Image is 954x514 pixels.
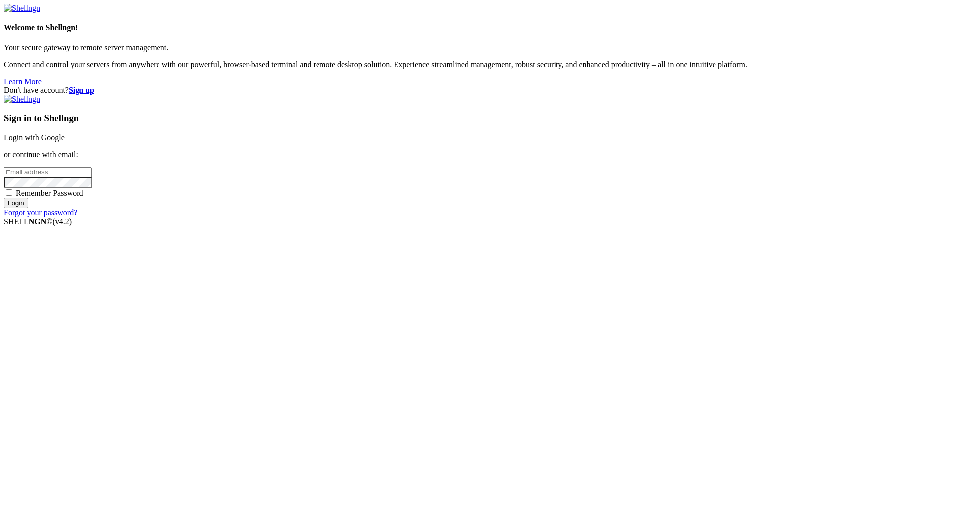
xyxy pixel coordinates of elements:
p: Connect and control your servers from anywhere with our powerful, browser-based terminal and remo... [4,60,950,69]
input: Remember Password [6,189,12,196]
h4: Welcome to Shellngn! [4,23,950,32]
span: 4.2.0 [53,217,72,226]
img: Shellngn [4,95,40,104]
p: or continue with email: [4,150,950,159]
a: Forgot your password? [4,208,77,217]
h3: Sign in to Shellngn [4,113,950,124]
input: Email address [4,167,92,177]
span: SHELL © [4,217,72,226]
img: Shellngn [4,4,40,13]
a: Learn More [4,77,42,86]
div: Don't have account? [4,86,950,95]
span: Remember Password [16,189,83,197]
b: NGN [29,217,47,226]
a: Sign up [69,86,94,94]
input: Login [4,198,28,208]
p: Your secure gateway to remote server management. [4,43,950,52]
a: Login with Google [4,133,65,142]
